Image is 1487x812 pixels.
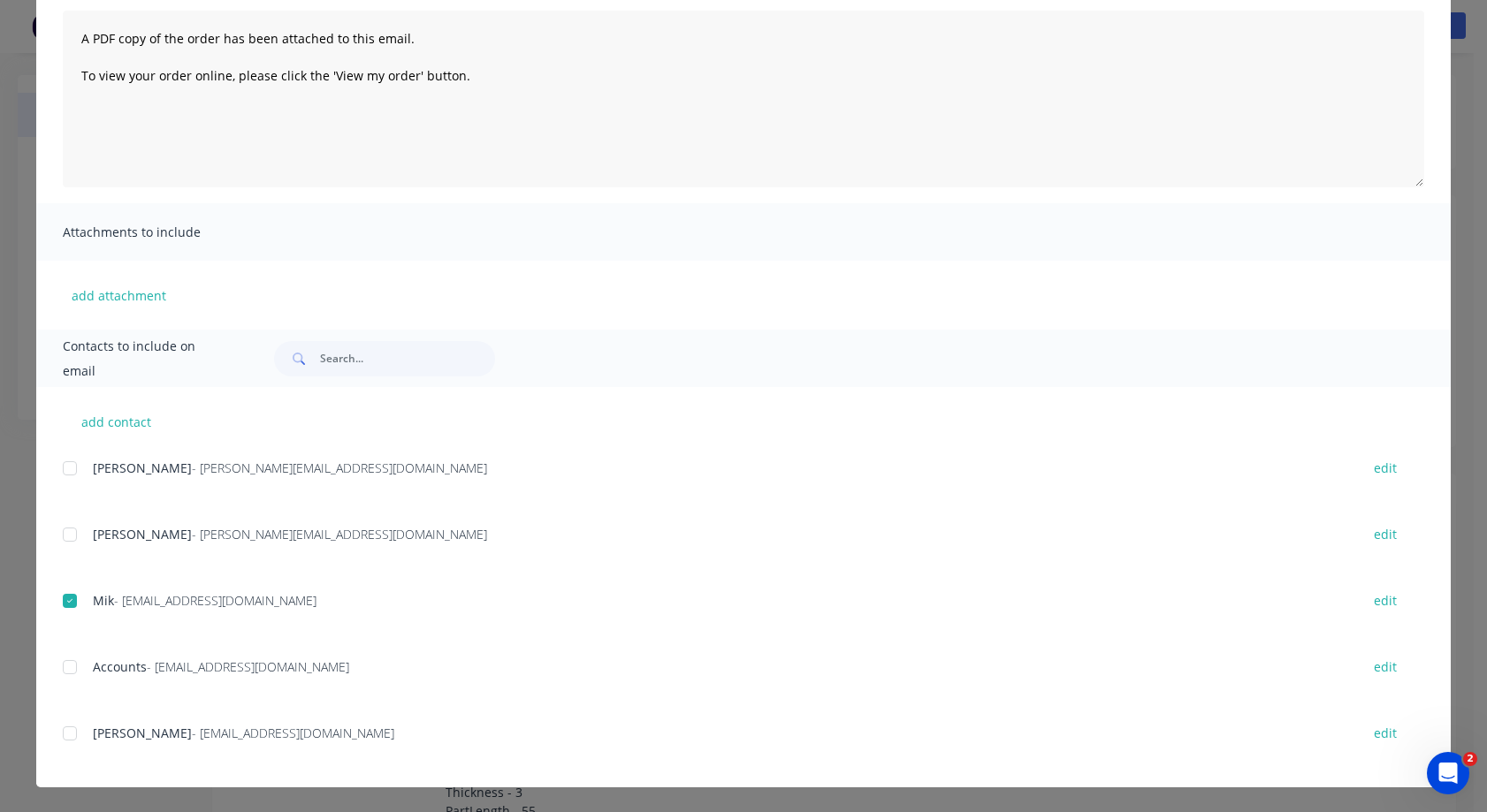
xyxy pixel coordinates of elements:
[63,220,257,245] span: Attachments to include
[63,334,230,383] span: Contacts to include on email
[93,658,147,675] span: Accounts
[63,408,169,435] button: add contact
[114,592,316,609] span: - [EMAIL_ADDRESS][DOMAIN_NAME]
[320,341,495,376] input: Search...
[1463,752,1477,766] span: 2
[93,592,114,609] span: Mik
[63,282,175,308] button: add attachment
[1363,588,1407,612] button: edit
[63,11,1424,187] textarea: A PDF copy of the order has been attached to this email. To view your order online, please click ...
[93,725,192,741] span: [PERSON_NAME]
[192,725,394,741] span: - [EMAIL_ADDRESS][DOMAIN_NAME]
[192,459,487,476] span: - [PERSON_NAME][EMAIL_ADDRESS][DOMAIN_NAME]
[1363,655,1407,679] button: edit
[93,459,192,476] span: [PERSON_NAME]
[1363,456,1407,480] button: edit
[147,658,349,675] span: - [EMAIL_ADDRESS][DOMAIN_NAME]
[192,526,487,543] span: - [PERSON_NAME][EMAIL_ADDRESS][DOMAIN_NAME]
[1427,752,1469,794] iframe: Intercom live chat
[1363,721,1407,745] button: edit
[93,526,192,543] span: [PERSON_NAME]
[1363,522,1407,546] button: edit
